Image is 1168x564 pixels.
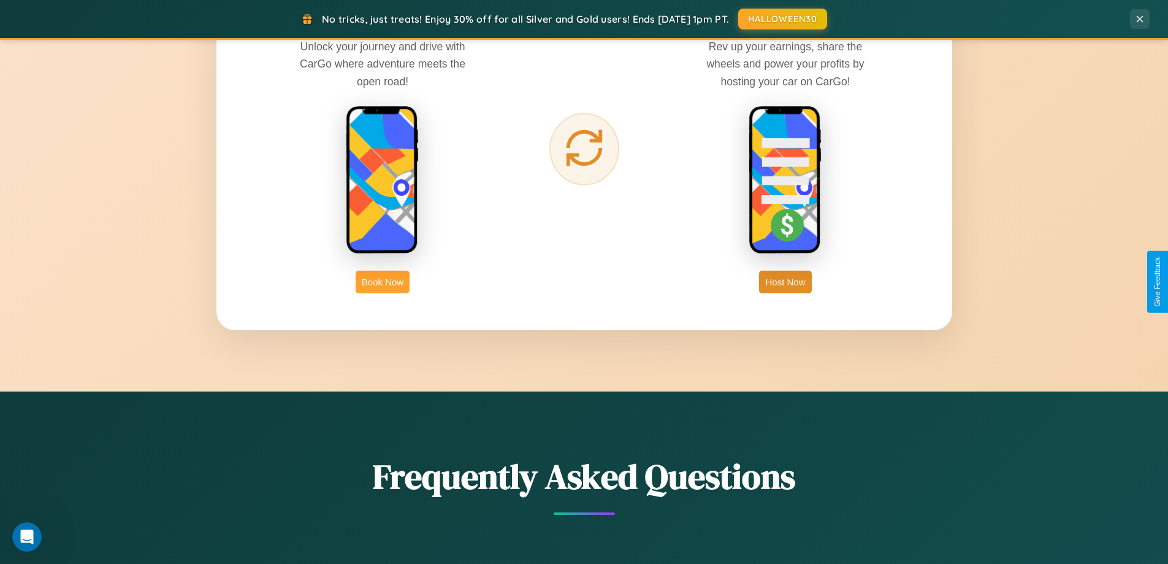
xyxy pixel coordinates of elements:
iframe: Intercom live chat [12,522,42,552]
h2: Frequently Asked Questions [216,453,952,500]
p: Rev up your earnings, share the wheels and power your profits by hosting your car on CarGo! [693,38,877,90]
p: Unlock your journey and drive with CarGo where adventure meets the open road! [291,38,475,90]
img: host phone [749,106,822,255]
span: No tricks, just treats! Enjoy 30% off for all Silver and Gold users! Ends [DATE] 1pm PT. [322,13,729,25]
button: Host Now [759,271,811,293]
div: Give Feedback [1153,257,1162,307]
button: HALLOWEEN30 [738,9,827,29]
button: Book Now [356,271,410,293]
img: rent phone [346,106,419,255]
